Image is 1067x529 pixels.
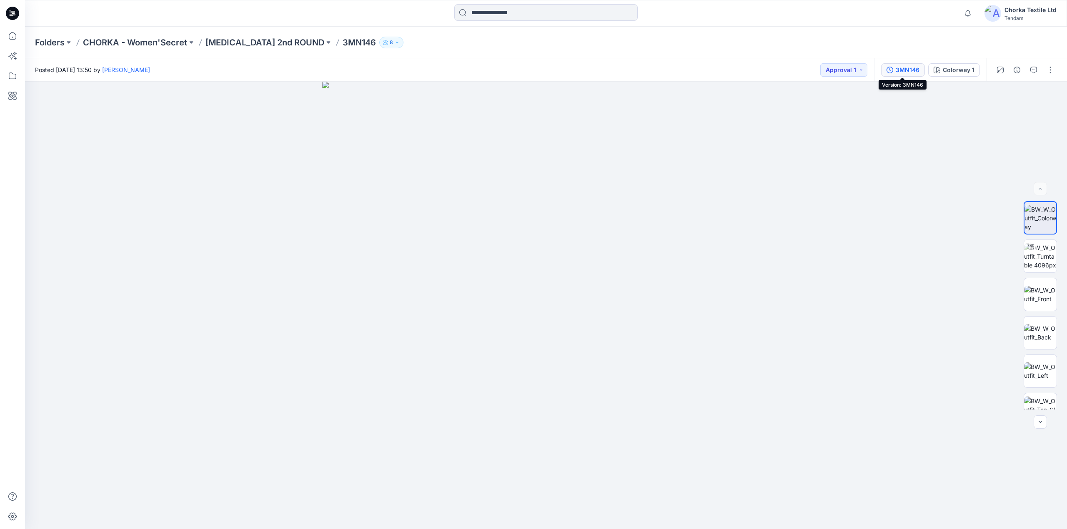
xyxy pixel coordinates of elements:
[881,63,925,77] button: 3MN146
[83,37,187,48] a: CHORKA - Women'Secret
[1004,15,1057,21] div: Tendam
[379,37,403,48] button: 8
[1004,5,1057,15] div: Chorka Textile Ltd
[35,37,65,48] a: Folders
[35,65,150,74] span: Posted [DATE] 13:50 by
[102,66,150,73] a: [PERSON_NAME]
[205,37,324,48] a: [MEDICAL_DATA] 2nd ROUND
[343,37,376,48] p: 3MN146
[896,65,919,75] div: 3MN146
[943,65,974,75] div: Colorway 1
[928,63,980,77] button: Colorway 1
[1010,63,1024,77] button: Details
[1024,397,1057,423] img: BW_W_Outfit_Top_CloseUp
[390,38,393,47] p: 8
[1024,243,1057,269] img: BW_W_Outfit_Turntable 4096px
[1024,324,1057,342] img: BW_W_Outfit_Back
[1024,286,1057,303] img: BW_W_Outfit_Front
[984,5,1001,22] img: avatar
[1024,362,1057,380] img: BW_W_Outfit_Left
[1024,205,1056,231] img: BW_W_Outfit_Colorway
